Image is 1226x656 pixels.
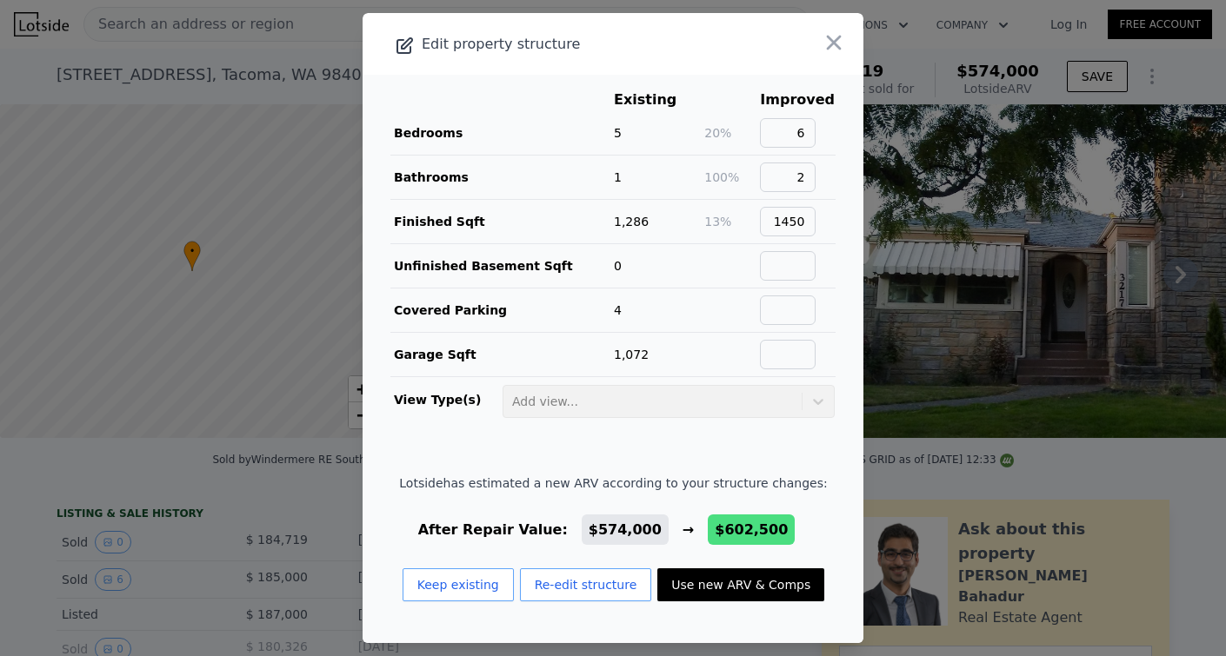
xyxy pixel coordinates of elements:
[403,568,514,601] button: Keep existing
[613,89,703,111] th: Existing
[614,303,622,317] span: 4
[704,126,731,140] span: 20%
[589,521,662,538] span: $574,000
[657,568,824,601] button: Use new ARV & Comps
[390,377,502,419] td: View Type(s)
[399,520,827,540] div: After Repair Value: →
[715,521,788,538] span: $602,500
[614,215,649,229] span: 1,286
[614,259,622,273] span: 0
[704,215,731,229] span: 13%
[390,244,613,288] td: Unfinished Basement Sqft
[390,200,613,244] td: Finished Sqft
[363,32,763,56] div: Edit property structure
[390,333,613,377] td: Garage Sqft
[614,170,622,184] span: 1
[614,348,649,361] span: 1,072
[390,156,613,200] td: Bathrooms
[614,126,622,140] span: 5
[390,288,613,333] td: Covered Parking
[704,170,739,184] span: 100%
[390,111,613,156] td: Bedrooms
[399,474,827,492] span: Lotside has estimated a new ARV according to your structure changes:
[759,89,836,111] th: Improved
[520,568,652,601] button: Re-edit structure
